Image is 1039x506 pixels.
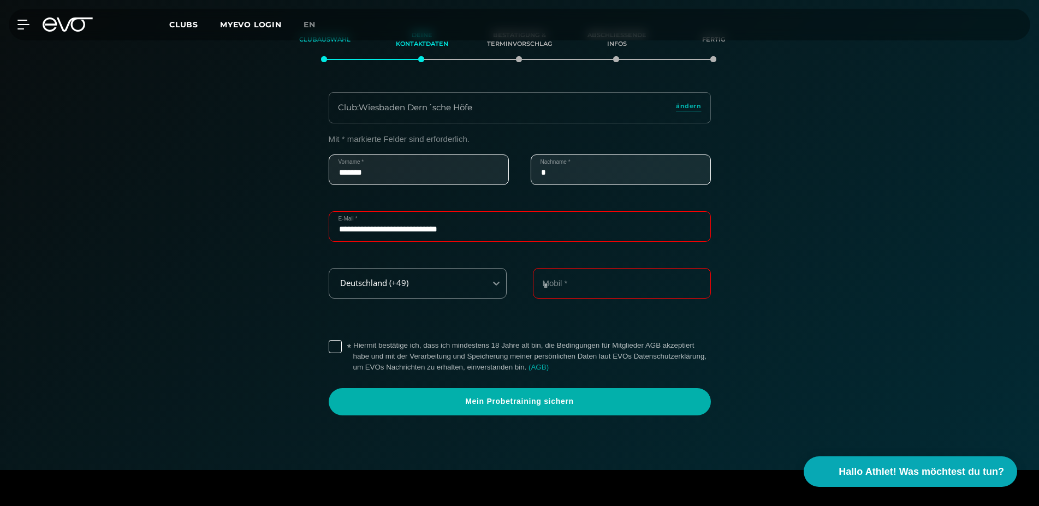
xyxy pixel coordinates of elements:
p: Mit * markierte Felder sind erforderlich. [329,134,711,144]
a: Clubs [169,19,220,29]
div: Club : Wiesbaden Dern´sche Höfe [338,102,472,114]
a: en [304,19,329,31]
span: Hallo Athlet! Was möchtest du tun? [839,465,1004,479]
a: ändern [676,102,701,114]
span: Clubs [169,20,198,29]
span: ändern [676,102,701,111]
div: Deutschland (+49) [330,278,478,288]
button: Hallo Athlet! Was möchtest du tun? [804,456,1017,487]
a: MYEVO LOGIN [220,20,282,29]
a: (AGB) [529,363,549,371]
a: Mein Probetraining sichern [329,388,711,415]
label: Hiermit bestätige ich, dass ich mindestens 18 Jahre alt bin, die Bedingungen für Mitglieder AGB a... [353,340,711,373]
span: en [304,20,316,29]
span: Mein Probetraining sichern [355,396,685,407]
